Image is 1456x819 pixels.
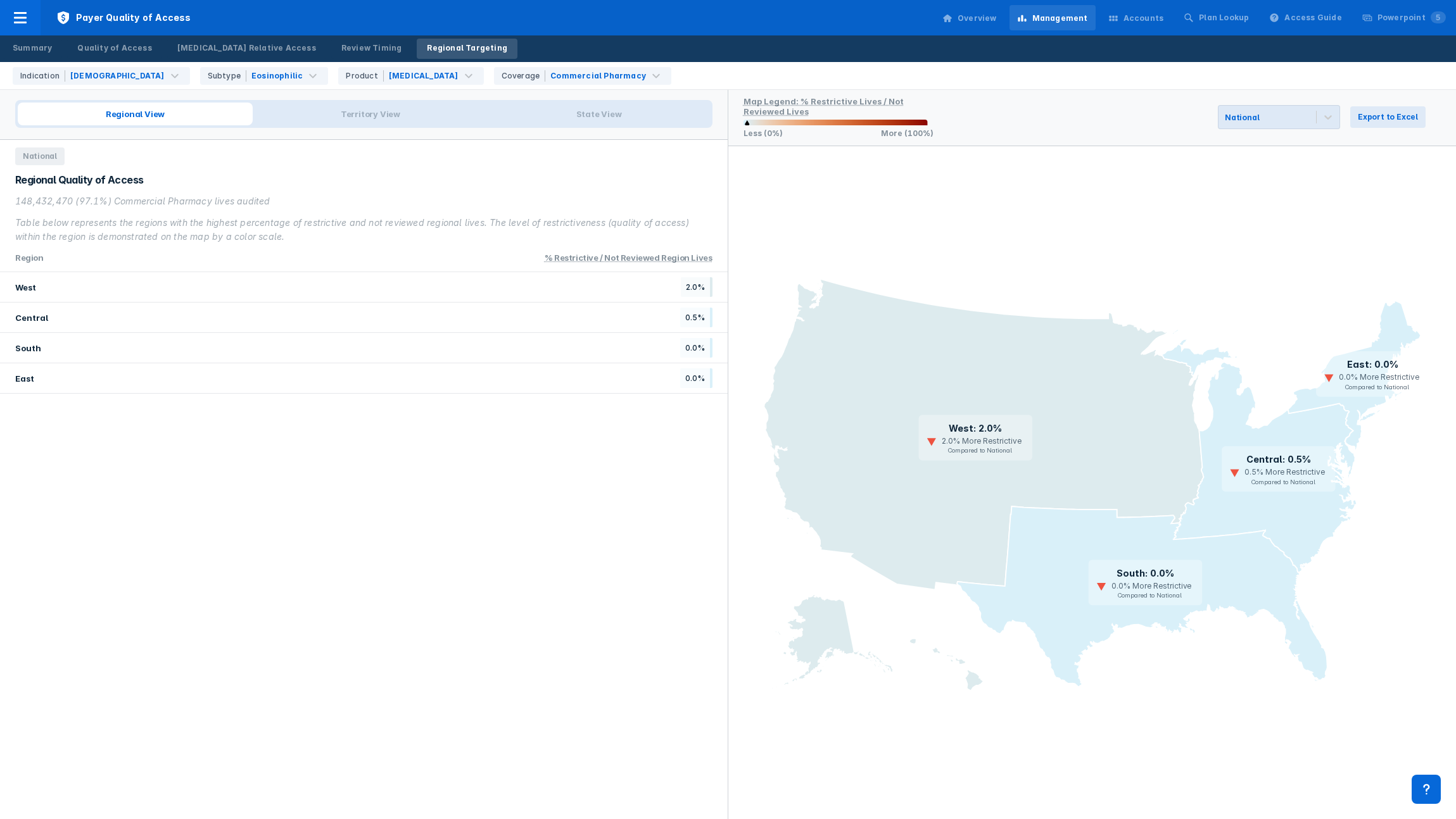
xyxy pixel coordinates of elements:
div: Regional Quality of Access [15,173,712,187]
text: South: 0.0% [1117,568,1174,578]
a: Management [1010,5,1096,30]
text: Central: 0.5% [1246,454,1311,465]
p: Less (0%) [744,128,783,138]
a: Review Timing [331,39,412,59]
div: Overview [958,13,997,24]
text: Compared to National [1251,478,1315,485]
a: Accounts [1101,5,1172,30]
div: Eosinophilic [251,70,303,82]
div: East [15,373,34,384]
text: Compared to National [1345,384,1409,391]
text: 0.0% More Restrictive [1111,582,1191,591]
a: Overview [935,5,1004,30]
div: [DEMOGRAPHIC_DATA] [70,70,165,82]
div: Quality of Access [77,42,151,54]
button: Export to Excel [1350,106,1426,128]
span: 0.0% [680,368,712,388]
div: Regional Targeting [427,42,507,54]
div: Powerpoint [1377,12,1446,23]
a: Quality of Access [67,39,161,59]
span: Regional View [18,103,253,125]
a: Regional Targeting [417,39,517,59]
a: [MEDICAL_DATA] Relative Access [167,39,326,59]
text: East: 0.0% [1347,359,1398,370]
div: Map Legend: % Restrictive Lives / Not Reviewed Lives [744,96,904,116]
div: 148,432,470 (97.1%) Commercial Pharmacy lives audited [15,194,712,208]
div: Indication [20,70,65,82]
div: Management [1032,13,1088,24]
div: Subtype [208,70,246,82]
p: More (100%) [881,128,934,138]
span: 5 [1431,11,1446,23]
span: 0.0% [680,338,712,358]
div: Plan Lookup [1199,12,1249,23]
div: Access Guide [1284,12,1341,23]
div: Contact Support [1412,775,1441,804]
text: Compared to National [1118,592,1182,599]
text: Compared to National [948,447,1012,454]
text: 0.0% More Restrictive [1339,373,1419,382]
div: region [15,251,44,264]
div: West [15,282,36,292]
text: 2.0% More Restrictive [942,437,1022,446]
span: Territory View [253,103,488,125]
div: Product [346,70,383,82]
div: Accounts [1124,13,1164,24]
span: National [15,147,65,165]
div: South [15,343,41,353]
div: % Restrictive / Not Reviewed region Lives [545,253,712,263]
div: Table below represents the regions with the highest percentage of restrictive and not reviewed re... [15,216,712,244]
div: National [1225,113,1259,122]
div: Central [15,313,48,323]
span: Export to Excel [1358,111,1418,123]
div: Review Timing [341,42,402,54]
a: Summary [3,39,62,59]
span: State View [488,103,710,125]
span: 2.0% [681,277,712,297]
div: [MEDICAL_DATA] [389,70,459,82]
div: Commercial Pharmacy [550,70,646,82]
div: Summary [13,42,52,54]
text: 0.5% More Restrictive [1244,468,1325,477]
div: Coverage [502,70,546,82]
span: 0.5% [680,308,712,327]
text: West: 2.0% [949,423,1002,434]
div: [MEDICAL_DATA] Relative Access [177,42,316,54]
